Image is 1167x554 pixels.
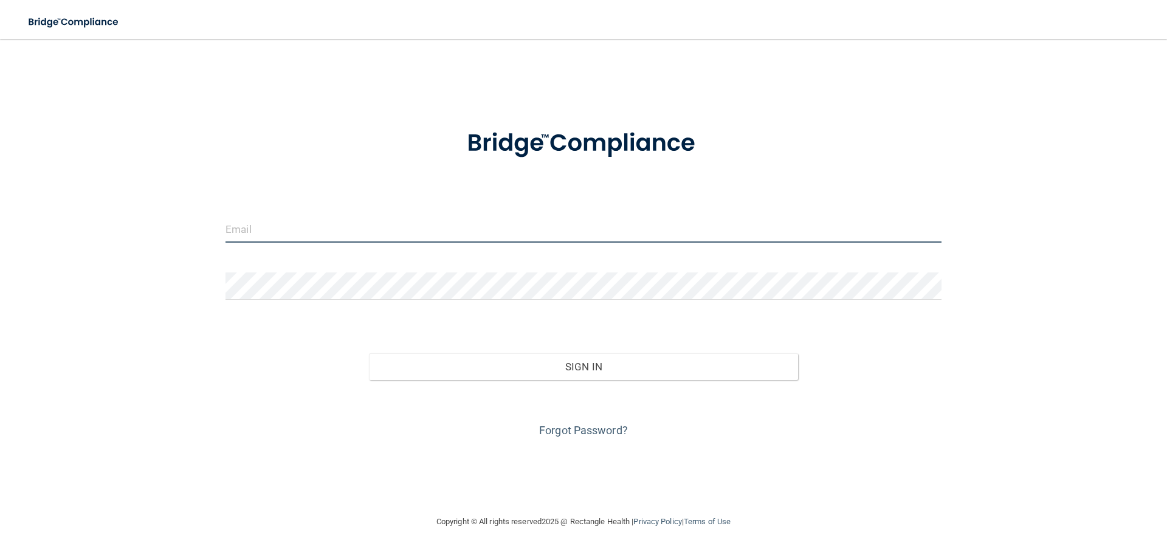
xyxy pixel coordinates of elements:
[369,353,799,380] button: Sign In
[18,10,130,35] img: bridge_compliance_login_screen.278c3ca4.svg
[442,112,725,175] img: bridge_compliance_login_screen.278c3ca4.svg
[684,517,731,526] a: Terms of Use
[633,517,681,526] a: Privacy Policy
[539,424,628,437] a: Forgot Password?
[225,215,942,243] input: Email
[362,502,805,541] div: Copyright © All rights reserved 2025 @ Rectangle Health | |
